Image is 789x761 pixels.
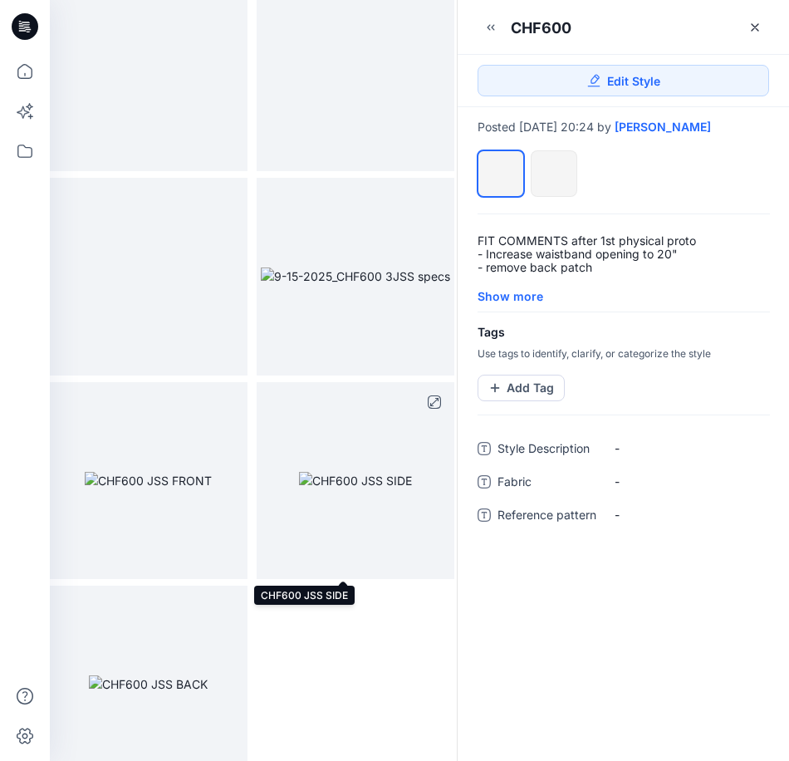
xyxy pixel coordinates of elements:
img: CHF600 JSS SIDE [299,472,412,489]
a: Close Style Presentation [742,14,768,41]
img: CHF600 JSS BACK [89,675,208,693]
span: - [615,506,758,523]
div: CHF600 [511,17,571,38]
button: Add Tag [478,375,565,401]
button: full screen [421,389,448,415]
div: SOLID [478,150,524,197]
span: Edit Style [607,72,660,90]
span: - [615,439,758,457]
p: Use tags to identify, clarify, or categorize the style [458,346,789,361]
span: Style Description [497,439,597,462]
span: - [615,473,758,490]
button: Minimize [478,14,504,41]
img: 9-15-2025_CHF600 3JSS specs [261,268,450,285]
span: Fabric [497,472,597,495]
div: Show more [478,287,769,305]
h4: Tags [458,326,789,340]
span: Reference pattern [497,505,597,528]
div: Posted [DATE] 20:24 by [478,120,769,134]
img: CHF600 JSS FRONT [85,472,212,489]
div: transparent [531,150,577,197]
a: Edit Style [478,65,769,96]
a: [PERSON_NAME] [615,120,711,134]
p: FIT COMMENTS after 1st physical proto - Increase waistband opening to 20" - remove back patch - u... [478,234,769,274]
